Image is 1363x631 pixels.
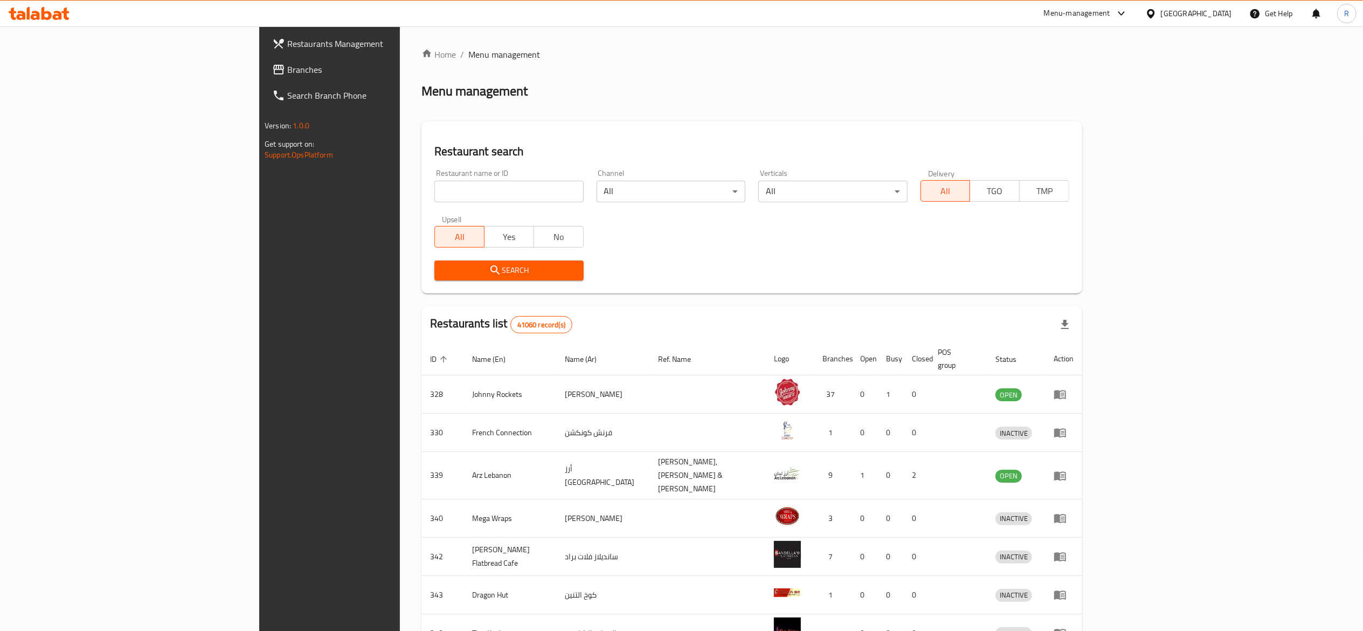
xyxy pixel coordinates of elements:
button: All [921,180,971,202]
a: Support.OpsPlatform [265,148,333,162]
a: Branches [264,57,487,83]
span: INACTIVE [995,551,1032,563]
h2: Restaurants list [430,315,572,333]
td: 3 [814,499,852,538]
td: [PERSON_NAME],[PERSON_NAME] & [PERSON_NAME] [650,452,766,499]
div: Menu [1054,512,1074,525]
td: [PERSON_NAME] [556,375,650,414]
h2: Restaurant search [434,143,1069,160]
th: Branches [814,342,852,375]
td: 1 [852,452,877,499]
button: Yes [484,226,534,248]
td: 0 [903,538,929,576]
span: POS group [938,346,974,372]
td: 0 [903,414,929,452]
th: Action [1045,342,1082,375]
td: 0 [852,538,877,576]
td: 7 [814,538,852,576]
th: Busy [877,342,903,375]
td: 1 [814,414,852,452]
td: 0 [852,375,877,414]
a: Restaurants Management [264,31,487,57]
button: TMP [1019,180,1069,202]
label: Upsell [442,215,462,223]
span: All [925,183,966,199]
img: Sandella's Flatbread Cafe [774,541,801,568]
td: 0 [877,414,903,452]
button: Search [434,260,583,280]
div: All [597,181,745,202]
th: Logo [765,342,814,375]
td: 0 [852,499,877,538]
img: Johnny Rockets [774,379,801,406]
img: Mega Wraps [774,503,801,530]
div: Export file [1052,312,1078,338]
div: Total records count [510,316,572,333]
td: 0 [852,576,877,614]
span: INACTIVE [995,589,1032,601]
a: Search Branch Phone [264,83,487,108]
span: Ref. Name [659,353,705,366]
div: Menu [1054,426,1074,439]
td: Dragon Hut [463,576,556,614]
div: Menu [1054,550,1074,563]
td: 0 [877,452,903,499]
span: Search [443,264,575,277]
td: 0 [903,499,929,538]
td: 0 [877,499,903,538]
button: All [434,226,485,248]
div: INACTIVE [995,589,1032,602]
input: Search for restaurant name or ID.. [434,181,583,202]
td: سانديلاز فلات براد [556,538,650,576]
span: R [1344,8,1349,19]
td: 0 [852,414,877,452]
td: 0 [903,576,929,614]
span: Branches [287,63,478,76]
span: ID [430,353,451,366]
td: Arz Lebanon [463,452,556,499]
td: فرنش كونكشن [556,414,650,452]
span: No [538,229,579,245]
span: Restaurants Management [287,37,478,50]
span: TGO [974,183,1015,199]
div: INACTIVE [995,427,1032,440]
span: Name (En) [472,353,520,366]
label: Delivery [928,169,955,177]
div: INACTIVE [995,512,1032,525]
div: OPEN [995,388,1022,401]
td: 9 [814,452,852,499]
th: Open [852,342,877,375]
span: OPEN [995,389,1022,401]
div: All [758,181,907,202]
div: Menu [1054,588,1074,601]
span: OPEN [995,470,1022,482]
div: [GEOGRAPHIC_DATA] [1161,8,1232,19]
img: Arz Lebanon [774,460,801,487]
td: [PERSON_NAME] Flatbread Cafe [463,538,556,576]
button: TGO [970,180,1020,202]
span: 41060 record(s) [511,320,572,330]
button: No [534,226,584,248]
td: 0 [877,538,903,576]
td: كوخ التنين [556,576,650,614]
td: Johnny Rockets [463,375,556,414]
td: 2 [903,452,929,499]
span: INACTIVE [995,427,1032,440]
span: 1.0.0 [293,119,309,133]
td: 37 [814,375,852,414]
td: 1 [814,576,852,614]
span: Search Branch Phone [287,89,478,102]
span: TMP [1024,183,1065,199]
span: Name (Ar) [565,353,611,366]
span: INACTIVE [995,512,1032,525]
span: Yes [489,229,530,245]
td: Mega Wraps [463,499,556,538]
td: 0 [903,375,929,414]
td: French Connection [463,414,556,452]
th: Closed [903,342,929,375]
nav: breadcrumb [421,48,1082,61]
img: French Connection [774,417,801,444]
img: Dragon Hut [774,579,801,606]
td: أرز [GEOGRAPHIC_DATA] [556,452,650,499]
